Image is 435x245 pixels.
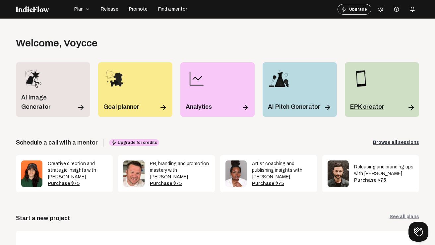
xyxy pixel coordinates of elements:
iframe: Toggle Customer Support [408,222,428,242]
p: AI Image Generator [21,93,77,111]
a: Browse all sessions [373,139,419,146]
img: goal_planner_icon.png [103,68,125,90]
p: EPK creator [350,102,384,111]
button: Promote [125,4,152,15]
a: See all plans [390,214,419,223]
img: indieflow-logo-white.svg [16,6,49,12]
div: Welcome [16,37,97,49]
p: Analytics [186,102,212,111]
span: Promote [129,6,148,13]
div: Start a new project [16,214,70,223]
div: Purchase $75 [150,180,210,187]
span: Release [101,6,118,13]
button: Upgrade [338,4,371,15]
button: Release [97,4,122,15]
div: PR, branding and promotion mastery with [PERSON_NAME] [150,160,210,180]
img: line-chart.png [186,68,208,90]
div: Purchase $75 [354,177,414,184]
p: AI Pitch Generator [268,102,320,111]
div: Creative direction and strategic insights with [PERSON_NAME] [48,160,107,180]
div: Artist coaching and publishing insights with [PERSON_NAME] [252,160,312,180]
div: Purchase $75 [252,180,312,187]
span: Find a mentor [158,6,187,13]
div: Releasing and branding tips with [PERSON_NAME] [354,164,414,177]
img: merch_designer_icon.png [21,68,43,90]
img: epk_icon.png [350,68,372,90]
span: Schedule a call with a mentor [16,138,98,147]
button: Find a mentor [154,4,191,15]
span: Plan [74,6,84,13]
button: Plan [70,4,94,15]
span: Upgrade for credits [109,139,159,146]
p: Goal planner [103,102,139,111]
span: , Voycce [59,38,97,48]
img: pitch_wizard_icon.png [268,68,290,90]
div: Purchase $75 [48,180,107,187]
